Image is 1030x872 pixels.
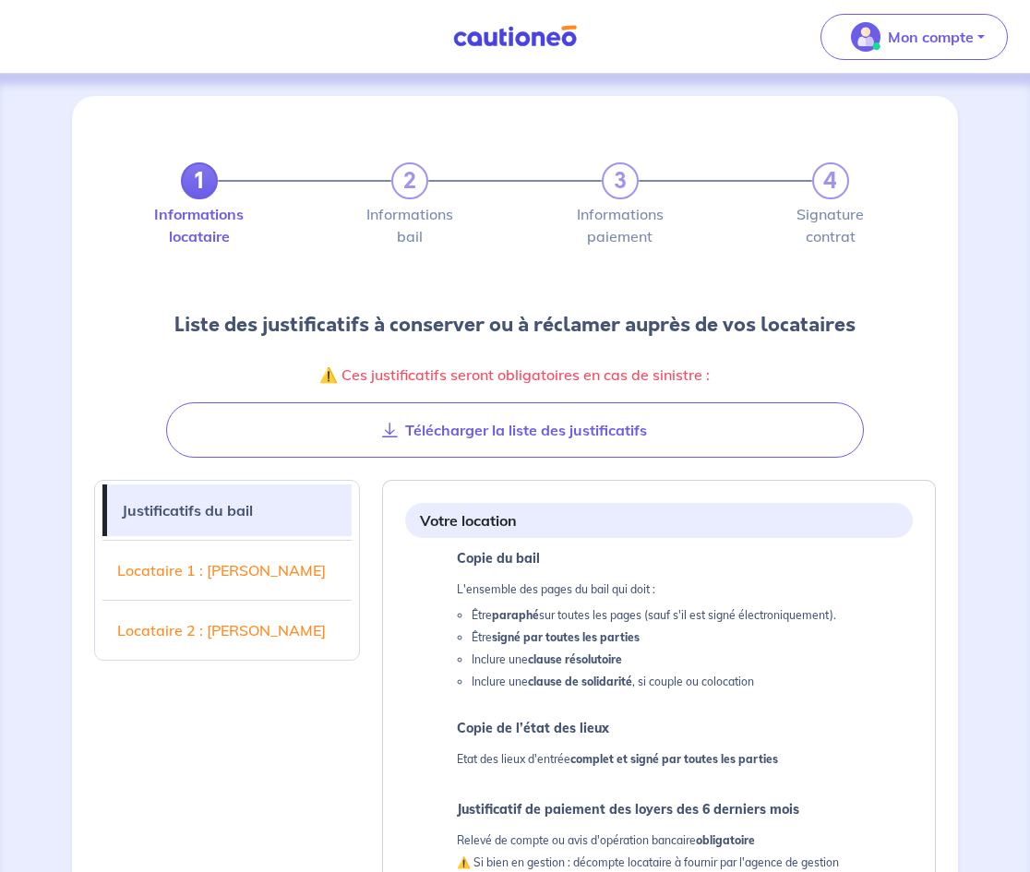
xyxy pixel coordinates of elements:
[472,604,836,627] li: Être sur toutes les pages (sauf s'il est signé électroniquement).
[851,22,880,52] img: illu_account_valid_menu.svg
[472,671,836,693] li: Inclure une , si couple ou colocation
[102,604,352,656] a: Locataire 2 : [PERSON_NAME]
[181,162,218,199] a: 1
[820,14,1008,60] button: illu_account_valid_menu.svgMon compte
[570,752,778,766] strong: complet et signé par toutes les parties
[166,310,864,340] h2: Liste des justificatifs à conserver ou à réclamer auprès de vos locataires
[457,579,836,601] p: L'ensemble des pages du bail qui doit :
[107,484,352,536] a: Justificatifs du bail
[457,748,778,770] p: Etat des lieux d'entrée
[391,207,428,244] label: Informations bail
[602,207,639,244] label: Informations paiement
[181,207,218,244] label: Informations locataire
[446,25,584,48] img: Cautioneo
[102,544,352,596] a: Locataire 1 : [PERSON_NAME]
[457,720,609,736] strong: Copie de l’état des lieux
[492,608,539,622] strong: paraphé
[528,652,622,666] strong: clause résolutoire
[492,630,640,644] strong: signé par toutes les parties
[472,649,836,671] li: Inclure une
[472,627,836,649] li: Être
[166,402,864,458] button: Télécharger la liste des justificatifs
[888,26,974,48] p: Mon compte
[166,362,864,388] p: ⚠️ Ces justificatifs seront obligatoires en cas de sinistre :
[812,207,849,244] label: Signature contrat
[457,550,540,567] strong: Copie du bail
[405,503,913,538] div: Votre location
[457,801,799,818] strong: Justificatif de paiement des loyers des 6 derniers mois
[696,833,755,847] strong: obligatoire
[528,675,632,688] strong: clause de solidarité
